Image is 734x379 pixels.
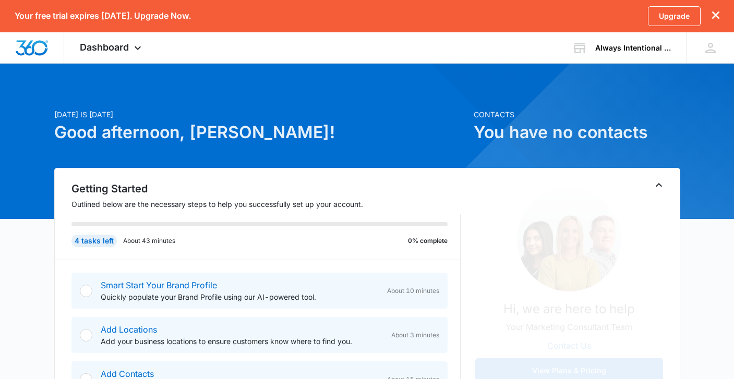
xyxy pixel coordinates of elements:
a: Upgrade [648,6,701,26]
a: Smart Start Your Brand Profile [101,280,217,290]
h1: You have no contacts [474,120,680,145]
p: Your free trial expires [DATE]. Upgrade Now. [15,11,191,21]
div: account name [595,44,671,52]
button: Contact Us [537,333,601,358]
p: Your Marketing Consultant Team [506,321,632,333]
span: Dashboard [80,42,129,53]
p: 0% complete [408,236,448,246]
p: Contacts [474,109,680,120]
span: About 10 minutes [387,286,439,296]
h1: Good afternoon, [PERSON_NAME]! [54,120,467,145]
p: Outlined below are the necessary steps to help you successfully set up your account. [71,199,461,210]
button: Toggle Collapse [653,179,665,191]
p: About 43 minutes [123,236,175,246]
p: Hi, we are here to help [503,300,635,319]
a: Add Locations [101,324,157,335]
p: Quickly populate your Brand Profile using our AI-powered tool. [101,291,379,302]
a: Add Contacts [101,369,154,379]
h2: Getting Started [71,181,461,197]
div: 4 tasks left [71,235,117,247]
p: Add your business locations to ensure customers know where to find you. [101,336,383,347]
span: About 3 minutes [391,331,439,340]
p: [DATE] is [DATE] [54,109,467,120]
div: Dashboard [64,32,160,63]
button: dismiss this dialog [712,11,719,21]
